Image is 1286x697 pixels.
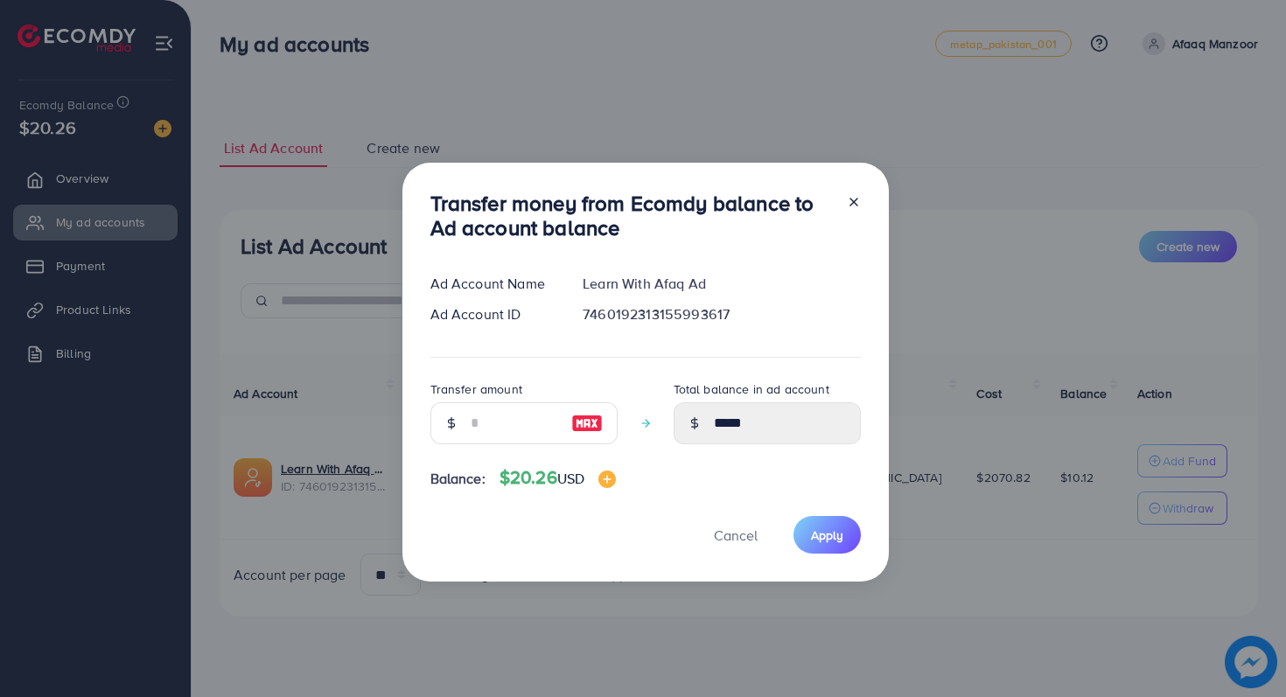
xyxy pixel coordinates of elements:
img: image [598,470,616,488]
div: Learn With Afaq Ad [569,274,874,294]
span: USD [557,469,584,488]
span: Apply [811,526,843,544]
span: Cancel [714,526,758,545]
button: Cancel [692,516,779,554]
label: Total balance in ad account [674,380,829,398]
div: Ad Account Name [416,274,570,294]
h3: Transfer money from Ecomdy balance to Ad account balance [430,191,833,241]
span: Balance: [430,469,486,489]
button: Apply [793,516,861,554]
div: 7460192313155993617 [569,304,874,324]
div: Ad Account ID [416,304,570,324]
label: Transfer amount [430,380,522,398]
h4: $20.26 [500,467,616,489]
img: image [571,413,603,434]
